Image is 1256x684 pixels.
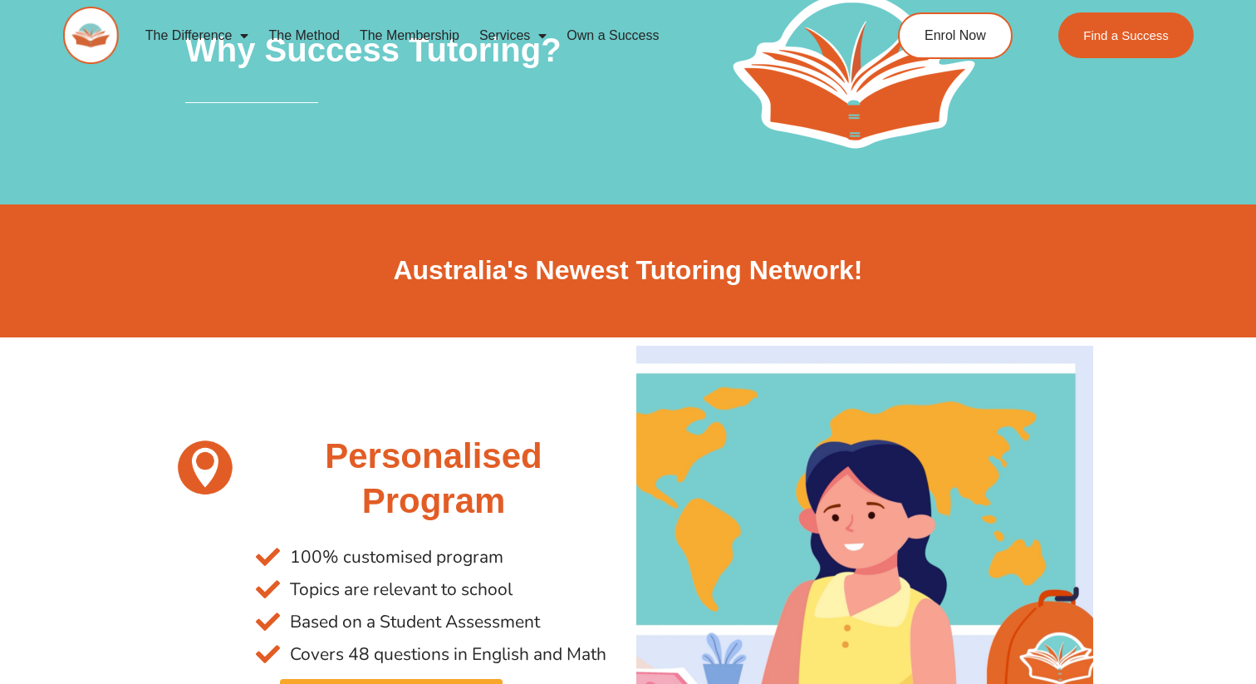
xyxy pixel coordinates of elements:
a: The Membership [350,17,469,55]
a: Find a Success [1058,12,1194,58]
nav: Menu [135,17,834,55]
span: Topics are relevant to school [286,573,513,606]
a: The Method [258,17,349,55]
h2: Personalised Program [256,434,611,524]
span: Based on a Student Assessment [286,606,540,638]
a: Own a Success [557,17,669,55]
span: Enrol Now [925,29,986,42]
span: 100% customised program [286,541,503,573]
h2: Australia's Newest Tutoring Network! [163,253,1093,288]
span: Covers 48 questions in English and Math [286,638,606,671]
span: Find a Success [1083,29,1169,42]
a: Services [469,17,557,55]
a: Enrol Now [898,12,1013,59]
a: The Difference [135,17,259,55]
